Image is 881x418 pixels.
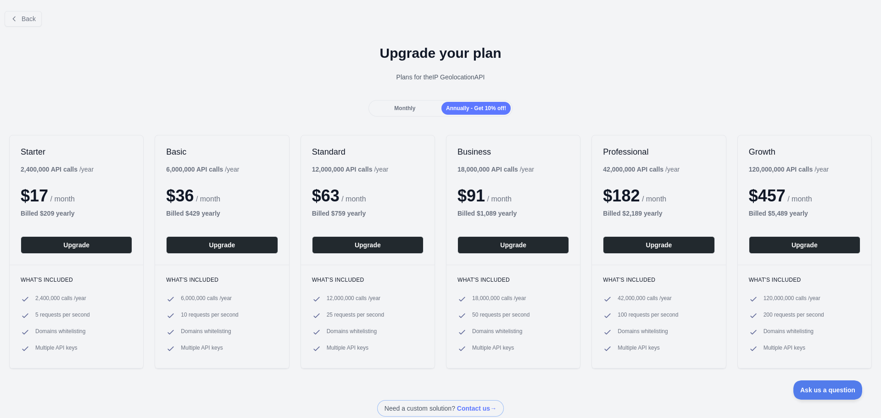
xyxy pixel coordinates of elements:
h2: Business [457,146,569,157]
b: 18,000,000 API calls [457,166,518,173]
h2: Standard [312,146,424,157]
span: $ 182 [603,186,640,205]
h2: Professional [603,146,714,157]
iframe: Toggle Customer Support [793,380,863,400]
div: / year [603,165,680,174]
span: $ 91 [457,186,485,205]
b: 42,000,000 API calls [603,166,664,173]
b: 12,000,000 API calls [312,166,373,173]
div: / year [457,165,534,174]
div: / year [312,165,389,174]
